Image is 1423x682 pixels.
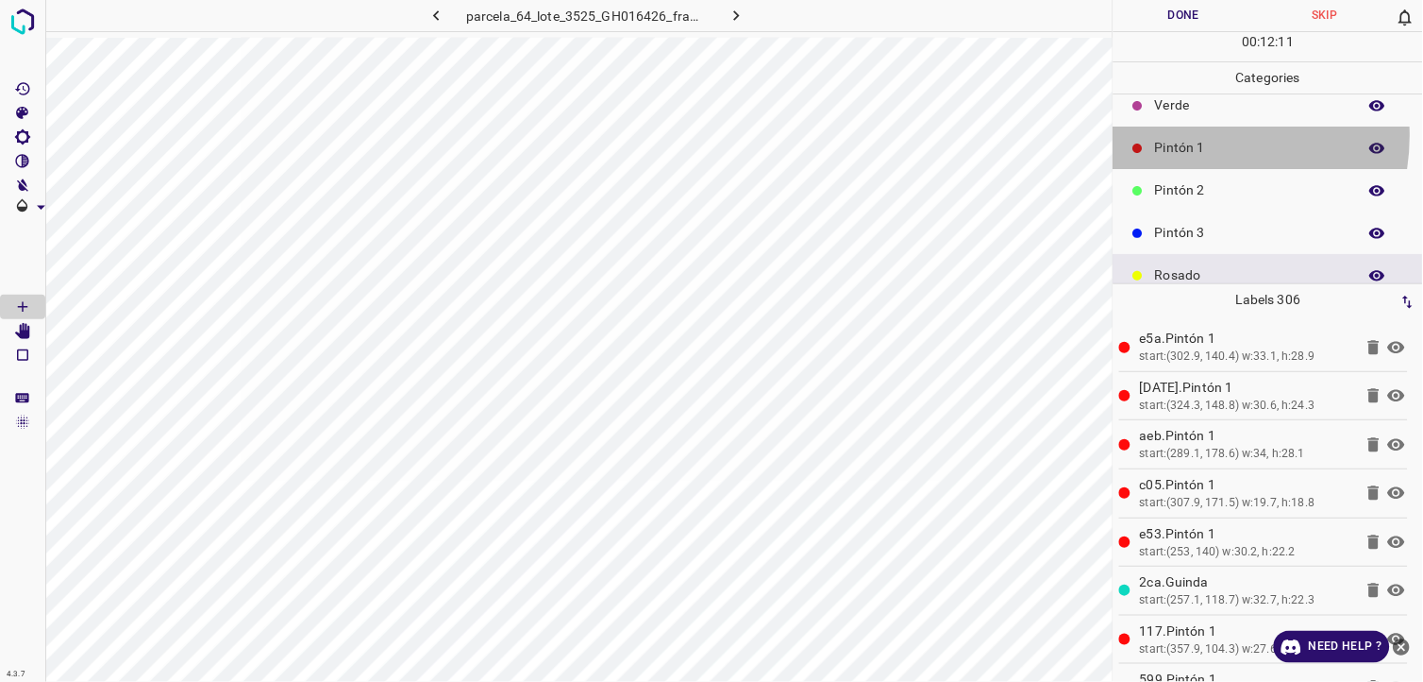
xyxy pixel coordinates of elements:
[1140,495,1353,512] div: start:(307.9, 171.5) w:19.7, h:18.8
[1140,349,1353,366] div: start:(302.9, 140.4) w:33.1, h:28.9
[1113,254,1423,297] div: Rosado
[1390,631,1414,663] button: close-help
[1140,641,1353,658] div: start:(357.9, 104.3) w:27.6, h:21.7
[1274,631,1390,663] a: Need Help ?
[1113,127,1423,169] div: Pintón 1
[1140,544,1353,561] div: start:(253, 140) w:30.2, h:22.2
[1140,572,1353,592] p: 2ca.Guinda
[1279,32,1294,52] p: 11
[466,5,707,31] h6: parcela_64_lote_3525_GH016426_frame_00148_143176.jpg
[1155,95,1348,115] p: Verde
[1155,265,1348,285] p: Rosado
[1140,398,1353,415] div: start:(324.3, 148.8) w:30.6, h:24.3
[2,667,30,682] div: 4.3.7
[1140,446,1353,463] div: start:(289.1, 178.6) w:34, h:28.1
[1119,284,1417,315] p: Labels 306
[6,5,40,39] img: logo
[1140,592,1353,609] div: start:(257.1, 118.7) w:32.7, h:22.3
[1140,378,1353,398] p: [DATE].Pintón 1
[1242,32,1294,61] div: : :
[1242,32,1257,52] p: 00
[1140,622,1353,641] p: 117.Pintón 1
[1155,223,1348,243] p: Pintón 3
[1155,180,1348,200] p: Pintón 2
[1140,524,1353,544] p: e53.Pintón 1
[1113,62,1423,94] p: Categories
[1140,426,1353,446] p: aeb.Pintón 1
[1113,212,1423,254] div: Pintón 3
[1113,169,1423,212] div: Pintón 2
[1261,32,1276,52] p: 12
[1113,84,1423,127] div: Verde
[1140,329,1353,349] p: e5a.Pintón 1
[1155,138,1348,158] p: Pintón 1
[1140,475,1353,495] p: c05.Pintón 1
